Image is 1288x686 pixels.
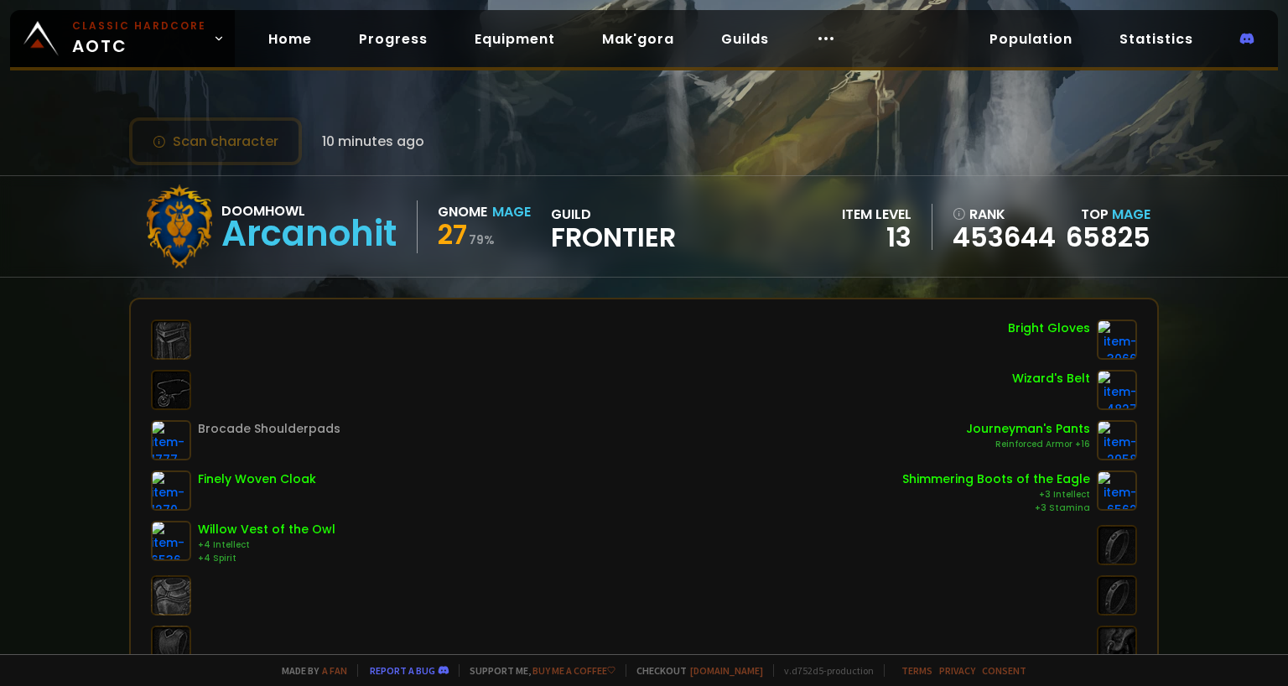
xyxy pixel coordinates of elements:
[345,22,441,56] a: Progress
[198,521,335,538] div: Willow Vest of the Owl
[438,201,487,222] div: Gnome
[151,521,191,561] img: item-6536
[1097,420,1137,460] img: item-2958
[1106,22,1207,56] a: Statistics
[370,664,435,677] a: Report a bug
[966,420,1090,438] div: Journeyman's Pants
[532,664,615,677] a: Buy me a coffee
[1097,470,1137,511] img: item-6562
[255,22,325,56] a: Home
[966,438,1090,451] div: Reinforced Armor +16
[902,470,1090,488] div: Shimmering Boots of the Eagle
[151,420,191,460] img: item-1777
[842,204,911,225] div: item level
[151,470,191,511] img: item-1270
[953,225,1056,250] a: 453644
[773,664,874,677] span: v. d752d5 - production
[438,216,467,253] span: 27
[1097,370,1137,410] img: item-4827
[953,204,1056,225] div: rank
[461,22,569,56] a: Equipment
[1097,320,1137,360] img: item-3066
[982,664,1026,677] a: Consent
[221,221,397,247] div: Arcanohit
[459,664,615,677] span: Support me,
[1112,205,1150,224] span: Mage
[272,664,347,677] span: Made by
[129,117,302,165] button: Scan character
[626,664,763,677] span: Checkout
[1008,320,1090,337] div: Bright Gloves
[10,10,235,67] a: Classic HardcoreAOTC
[690,664,763,677] a: [DOMAIN_NAME]
[589,22,688,56] a: Mak'gora
[902,502,1090,515] div: +3 Stamina
[708,22,782,56] a: Guilds
[198,538,335,552] div: +4 Intellect
[322,131,424,152] span: 10 minutes ago
[551,225,676,250] span: Frontier
[842,225,911,250] div: 13
[198,420,340,438] div: Brocade Shoulderpads
[1066,204,1150,225] div: Top
[221,200,397,221] div: Doomhowl
[901,664,932,677] a: Terms
[469,231,495,248] small: 79 %
[72,18,206,59] span: AOTC
[976,22,1086,56] a: Population
[902,488,1090,502] div: +3 Intellect
[1066,218,1150,256] a: 65825
[551,204,676,250] div: guild
[322,664,347,677] a: a fan
[492,201,531,222] div: Mage
[1012,370,1090,387] div: Wizard's Belt
[939,664,975,677] a: Privacy
[72,18,206,34] small: Classic Hardcore
[198,470,316,488] div: Finely Woven Cloak
[198,552,335,565] div: +4 Spirit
